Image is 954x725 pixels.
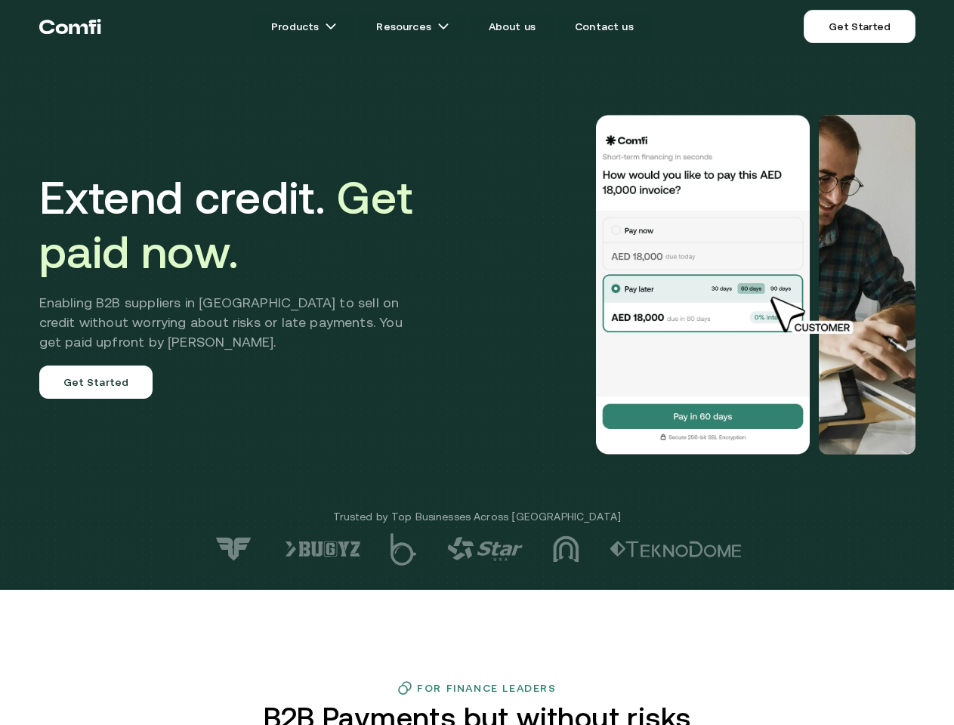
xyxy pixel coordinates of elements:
img: arrow icons [437,20,449,32]
a: Resourcesarrow icons [358,11,467,42]
img: arrow icons [325,20,337,32]
h2: Enabling B2B suppliers in [GEOGRAPHIC_DATA] to sell on credit without worrying about risks or lat... [39,293,425,352]
img: logo-2 [610,541,742,557]
img: cursor [759,295,869,337]
img: finance [397,680,412,696]
a: Get Started [39,366,153,399]
img: logo-4 [447,537,523,561]
img: logo-3 [553,535,579,563]
a: Return to the top of the Comfi home page [39,4,101,49]
h1: Extend credit. [39,171,425,279]
img: Would you like to pay this AED 18,000.00 invoice? [594,115,813,455]
img: logo-5 [391,533,417,566]
a: About us [471,11,554,42]
img: Would you like to pay this AED 18,000.00 invoice? [819,115,915,455]
a: Productsarrow icons [253,11,355,42]
img: logo-6 [285,541,360,557]
img: logo-7 [213,536,255,562]
a: Get Started [804,10,915,43]
h3: For Finance Leaders [417,682,556,694]
a: Contact us [557,11,652,42]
